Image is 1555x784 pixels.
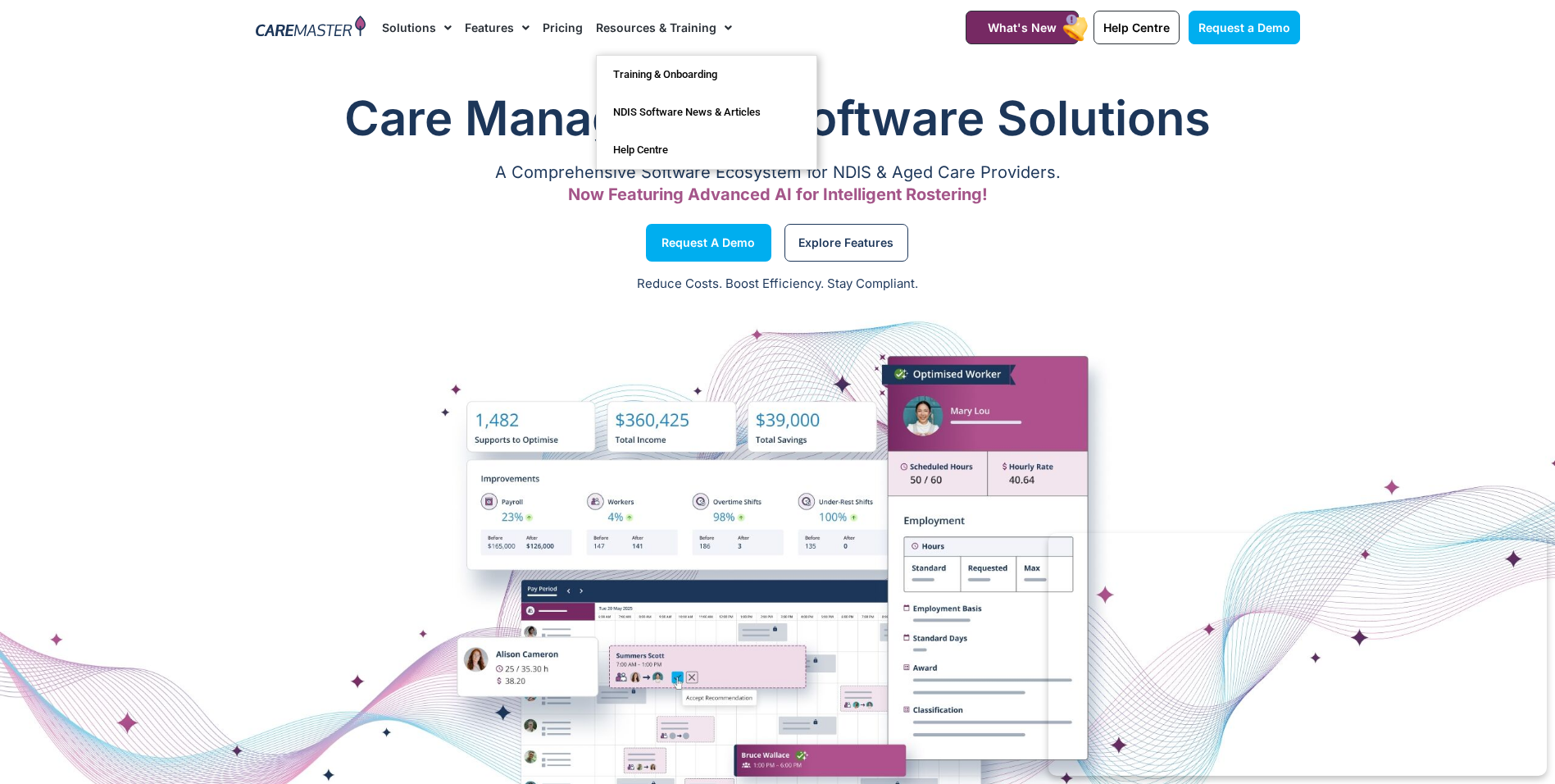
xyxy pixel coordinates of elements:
[597,56,816,93] a: Training & Onboarding
[256,16,366,40] img: CareMaster Logo
[784,224,908,262] a: Explore Features
[597,131,816,169] a: Help Centre
[596,55,817,170] ul: Resources & Training
[1103,21,1170,34] span: Help Centre
[597,93,816,131] a: NDIS Software News & Articles
[988,21,1057,34] span: What's New
[1198,21,1290,34] span: Request a Demo
[568,185,988,204] span: Now Featuring Advanced AI for Intelligent Rostering!
[662,239,755,247] span: Request a Demo
[256,167,1300,178] p: A Comprehensive Software Ecosystem for NDIS & Aged Care Providers.
[1094,11,1180,44] a: Help Centre
[256,85,1300,151] h1: Care Management Software Solutions
[1048,533,1547,776] iframe: Popup CTA
[966,11,1079,44] a: What's New
[798,239,893,247] span: Explore Features
[10,275,1545,294] p: Reduce Costs. Boost Efficiency. Stay Compliant.
[646,224,771,262] a: Request a Demo
[1189,11,1300,44] a: Request a Demo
